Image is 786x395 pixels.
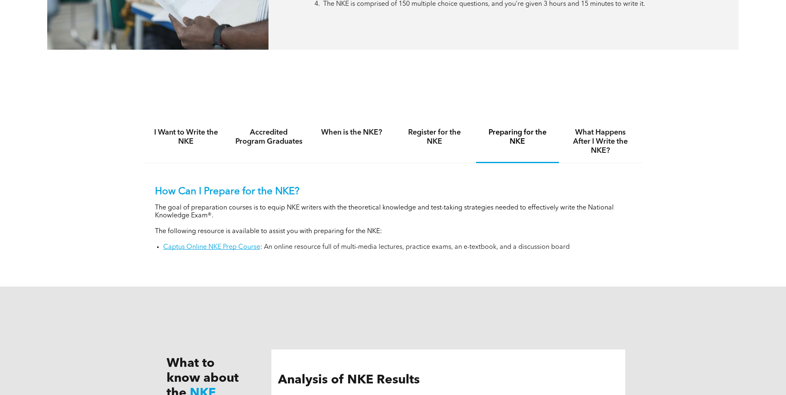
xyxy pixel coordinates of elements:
li: : An online resource full of multi-media lectures, practice exams, an e-textbook, and a discussio... [163,243,631,251]
p: The goal of preparation courses is to equip NKE writers with the theoretical knowledge and test-t... [155,204,631,220]
h4: Accredited Program Graduates [235,128,303,146]
h4: Preparing for the NKE [484,128,551,146]
a: Captus Online NKE Prep Course [163,244,260,250]
p: How Can I Prepare for the NKE? [155,186,631,198]
h4: Register for the NKE [401,128,469,146]
h4: What Happens After I Write the NKE? [566,128,634,155]
h4: When is the NKE? [318,128,386,137]
h4: I Want to Write the NKE [152,128,220,146]
p: The following resource is available to assist you with preparing for the NKE: [155,228,631,236]
span: The NKE is comprised of 150 multiple choice questions, and you’re given 3 hours and 15 minutes to... [323,1,645,7]
span: Analysis of NKE Results [278,374,420,386]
